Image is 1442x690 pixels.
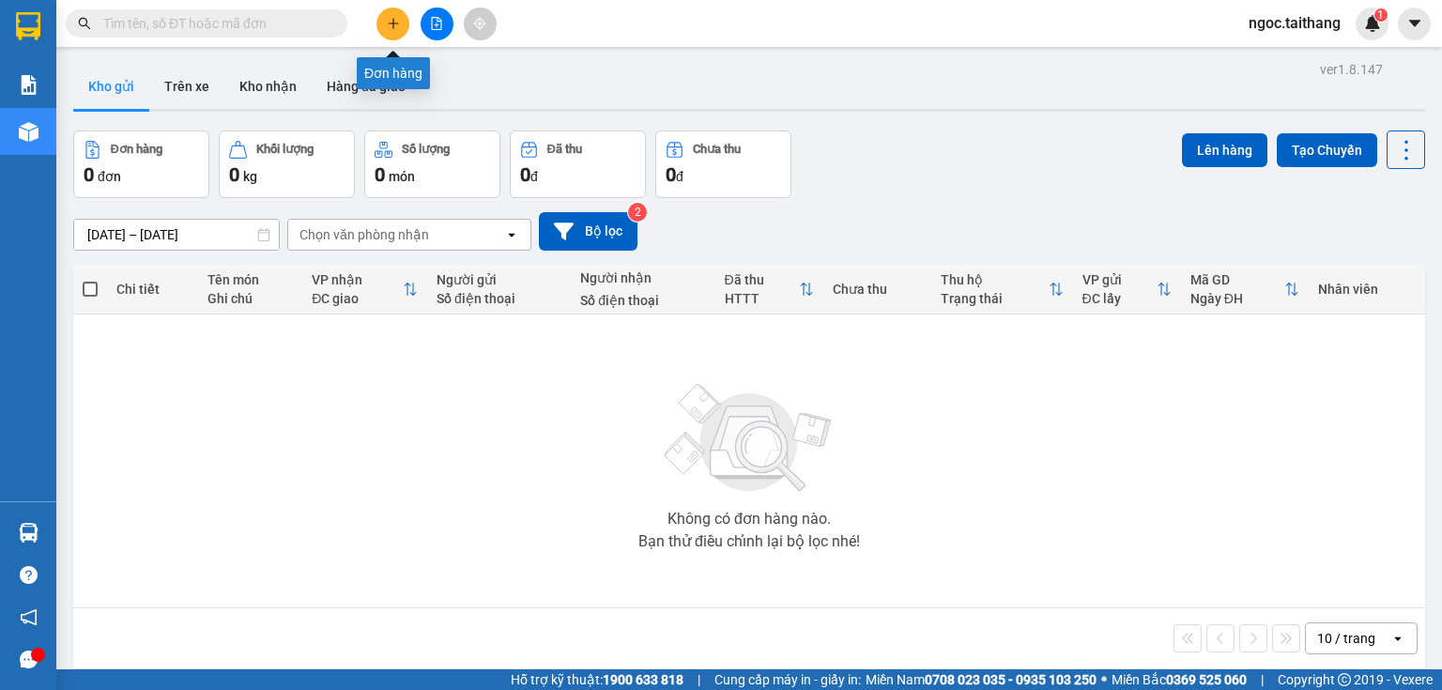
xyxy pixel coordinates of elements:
button: Lên hàng [1182,133,1267,167]
span: Miền Nam [866,669,1097,690]
span: plus [387,17,400,30]
strong: 0369 525 060 [1166,672,1247,687]
span: món [389,169,415,184]
button: Kho gửi [73,64,149,109]
span: 0 [84,163,94,186]
div: Bạn thử điều chỉnh lại bộ lọc nhé! [638,534,860,549]
img: solution-icon [19,75,38,95]
span: đ [530,169,538,184]
span: đơn [98,169,121,184]
div: ver 1.8.147 [1320,59,1383,80]
svg: open [1390,631,1405,646]
button: caret-down [1398,8,1431,40]
div: Số điện thoại [437,291,561,306]
button: Đã thu0đ [510,130,646,198]
div: Chưa thu [693,143,741,156]
div: Đã thu [725,272,799,287]
span: notification [20,608,38,626]
span: ngoc.taithang [1234,11,1356,35]
span: kg [243,169,257,184]
div: Ghi chú [207,291,293,306]
div: Đã thu [547,143,582,156]
input: Tìm tên, số ĐT hoặc mã đơn [103,13,325,34]
div: Chi tiết [116,282,189,297]
th: Toggle SortBy [931,265,1073,314]
span: Hỗ trợ kỹ thuật: [511,669,683,690]
input: Select a date range. [74,220,279,250]
sup: 1 [1374,8,1388,22]
th: Toggle SortBy [1073,265,1181,314]
span: caret-down [1406,15,1423,32]
span: aim [473,17,486,30]
div: Không có đơn hàng nào. [667,512,831,527]
div: Đơn hàng [111,143,162,156]
button: file-add [421,8,453,40]
span: 0 [229,163,239,186]
span: | [698,669,700,690]
th: Toggle SortBy [1181,265,1309,314]
img: warehouse-icon [19,122,38,142]
div: ĐC lấy [1082,291,1157,306]
div: Thu hộ [941,272,1049,287]
img: icon-new-feature [1364,15,1381,32]
button: plus [376,8,409,40]
img: warehouse-icon [19,523,38,543]
div: Ngày ĐH [1190,291,1284,306]
sup: 2 [628,203,647,222]
div: HTTT [725,291,799,306]
span: search [78,17,91,30]
span: đ [676,169,683,184]
svg: open [504,227,519,242]
div: ĐC giao [312,291,403,306]
span: question-circle [20,566,38,584]
button: Khối lượng0kg [219,130,355,198]
span: message [20,651,38,668]
div: Số điện thoại [580,293,705,308]
span: 0 [520,163,530,186]
div: Đơn hàng [357,57,430,89]
img: svg+xml;base64,PHN2ZyBjbGFzcz0ibGlzdC1wbHVnX19zdmciIHhtbG5zPSJodHRwOi8vd3d3LnczLm9yZy8yMDAwL3N2Zy... [655,373,843,504]
div: Nhân viên [1318,282,1416,297]
span: Cung cấp máy in - giấy in: [714,669,861,690]
span: copyright [1338,673,1351,686]
button: Tạo Chuyến [1277,133,1377,167]
strong: 1900 633 818 [603,672,683,687]
div: Người gửi [437,272,561,287]
button: Kho nhận [224,64,312,109]
div: Mã GD [1190,272,1284,287]
div: Số lượng [402,143,450,156]
button: Hàng đã giao [312,64,421,109]
button: Chưa thu0đ [655,130,791,198]
span: Miền Bắc [1112,669,1247,690]
th: Toggle SortBy [715,265,823,314]
div: Chọn văn phòng nhận [299,225,429,244]
span: 0 [666,163,676,186]
div: VP nhận [312,272,403,287]
div: Người nhận [580,270,705,285]
button: aim [464,8,497,40]
strong: 0708 023 035 - 0935 103 250 [925,672,1097,687]
div: Trạng thái [941,291,1049,306]
span: | [1261,669,1264,690]
img: logo-vxr [16,12,40,40]
button: Bộ lọc [539,212,637,251]
div: 10 / trang [1317,629,1375,648]
div: VP gửi [1082,272,1157,287]
span: 0 [375,163,385,186]
th: Toggle SortBy [302,265,427,314]
button: Số lượng0món [364,130,500,198]
span: file-add [430,17,443,30]
div: Khối lượng [256,143,314,156]
span: ⚪️ [1101,676,1107,683]
div: Tên món [207,272,293,287]
span: 1 [1377,8,1384,22]
button: Đơn hàng0đơn [73,130,209,198]
button: Trên xe [149,64,224,109]
div: Chưa thu [833,282,922,297]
